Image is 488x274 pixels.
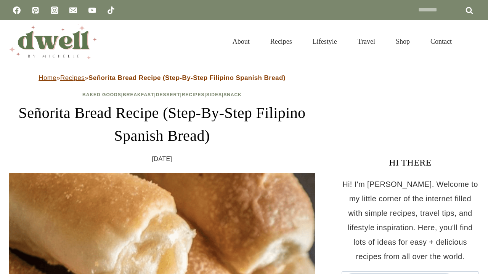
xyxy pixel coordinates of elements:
[466,35,479,48] button: View Search Form
[9,102,315,147] h1: Señorita Bread Recipe (Step-By-Step Filipino Spanish Bread)
[223,92,242,97] a: Snack
[302,28,347,55] a: Lifestyle
[182,92,205,97] a: Recipes
[420,28,462,55] a: Contact
[342,156,479,169] h3: HI THERE
[88,74,286,81] strong: Señorita Bread Recipe (Step-By-Step Filipino Spanish Bread)
[28,3,43,18] a: Pinterest
[385,28,420,55] a: Shop
[47,3,62,18] a: Instagram
[82,92,242,97] span: | | | | |
[222,28,462,55] nav: Primary Navigation
[123,92,154,97] a: Breakfast
[39,74,286,81] span: » »
[85,3,100,18] a: YouTube
[156,92,180,97] a: Dessert
[60,74,85,81] a: Recipes
[152,153,172,165] time: [DATE]
[9,24,97,59] img: DWELL by michelle
[347,28,385,55] a: Travel
[222,28,260,55] a: About
[82,92,121,97] a: Baked Goods
[206,92,222,97] a: Sides
[260,28,302,55] a: Recipes
[9,3,24,18] a: Facebook
[39,74,56,81] a: Home
[66,3,81,18] a: Email
[342,177,479,264] p: Hi! I'm [PERSON_NAME]. Welcome to my little corner of the internet filled with simple recipes, tr...
[103,3,119,18] a: TikTok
